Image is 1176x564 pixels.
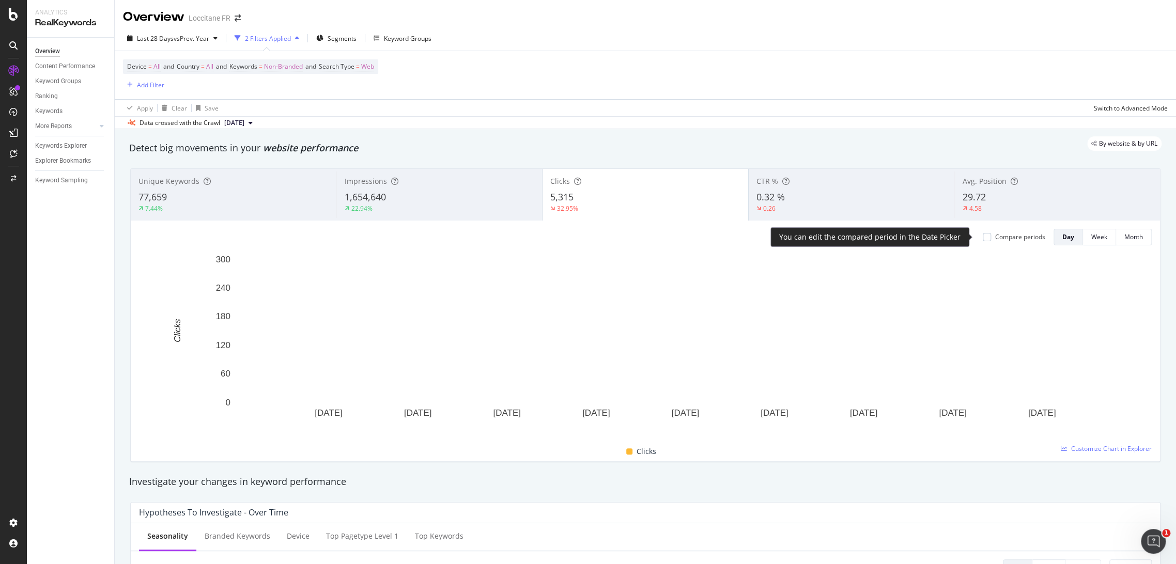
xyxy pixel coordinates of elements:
[404,408,432,417] text: [DATE]
[305,62,316,71] span: and
[216,62,227,71] span: and
[192,100,219,116] button: Save
[216,311,230,321] text: 180
[35,91,107,102] a: Ranking
[582,408,610,417] text: [DATE]
[201,62,205,71] span: =
[137,34,174,43] span: Last 28 Days
[123,79,164,91] button: Add Filter
[1141,529,1166,554] iframe: Intercom live chat
[939,408,967,417] text: [DATE]
[205,104,219,113] div: Save
[637,445,656,458] span: Clicks
[35,175,88,186] div: Keyword Sampling
[969,204,982,213] div: 4.58
[351,204,373,213] div: 22.94%
[319,62,354,71] span: Search Type
[235,14,241,22] div: arrow-right-arrow-left
[1116,229,1152,245] button: Month
[205,531,270,541] div: Branded Keywords
[173,319,182,342] text: Clicks
[963,176,1007,186] span: Avg. Position
[229,62,257,71] span: Keywords
[756,191,785,203] span: 0.32 %
[763,204,776,213] div: 0.26
[1091,232,1107,241] div: Week
[369,30,436,46] button: Keyword Groups
[137,104,153,113] div: Apply
[356,62,360,71] span: =
[145,204,163,213] div: 7.44%
[850,408,878,417] text: [DATE]
[148,62,152,71] span: =
[221,369,230,379] text: 60
[384,34,431,43] div: Keyword Groups
[1124,232,1143,241] div: Month
[35,140,87,151] div: Keywords Explorer
[326,531,398,541] div: Top pagetype Level 1
[995,232,1045,241] div: Compare periods
[345,176,387,186] span: Impressions
[415,531,463,541] div: Top Keywords
[129,475,1162,489] div: Investigate your changes in keyword performance
[1094,104,1168,113] div: Switch to Advanced Mode
[963,191,986,203] span: 29.72
[220,117,257,129] button: [DATE]
[557,204,578,213] div: 32.95%
[123,8,184,26] div: Overview
[550,176,570,186] span: Clicks
[35,121,72,132] div: More Reports
[345,191,386,203] span: 1,654,640
[158,100,187,116] button: Clear
[1061,444,1152,453] a: Customize Chart in Explorer
[139,254,1143,433] svg: A chart.
[1090,100,1168,116] button: Switch to Advanced Mode
[1071,444,1152,453] span: Customize Chart in Explorer
[1162,529,1170,537] span: 1
[216,283,230,293] text: 240
[259,62,262,71] span: =
[137,81,164,89] div: Add Filter
[35,155,107,166] a: Explorer Bookmarks
[147,531,188,541] div: Seasonality
[312,30,361,46] button: Segments
[550,191,574,203] span: 5,315
[35,8,106,17] div: Analytics
[35,106,107,117] a: Keywords
[216,340,230,350] text: 120
[35,61,95,72] div: Content Performance
[35,155,91,166] div: Explorer Bookmarks
[1062,232,1074,241] div: Day
[35,121,97,132] a: More Reports
[1028,408,1056,417] text: [DATE]
[206,59,213,74] span: All
[138,191,167,203] span: 77,659
[493,408,521,417] text: [DATE]
[163,62,174,71] span: and
[35,76,81,87] div: Keyword Groups
[226,397,230,407] text: 0
[35,175,107,186] a: Keyword Sampling
[315,408,343,417] text: [DATE]
[264,59,303,74] span: Non-Branded
[1054,229,1083,245] button: Day
[361,59,374,74] span: Web
[35,106,63,117] div: Keywords
[35,91,58,102] div: Ranking
[127,62,147,71] span: Device
[35,17,106,29] div: RealKeywords
[172,104,187,113] div: Clear
[140,118,220,128] div: Data crossed with the Crawl
[1087,136,1162,151] div: legacy label
[138,176,199,186] span: Unique Keywords
[287,531,310,541] div: Device
[35,61,107,72] a: Content Performance
[177,62,199,71] span: Country
[35,46,60,57] div: Overview
[35,46,107,57] a: Overview
[139,507,288,518] div: Hypotheses to Investigate - Over Time
[216,254,230,264] text: 300
[153,59,161,74] span: All
[35,76,107,87] a: Keyword Groups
